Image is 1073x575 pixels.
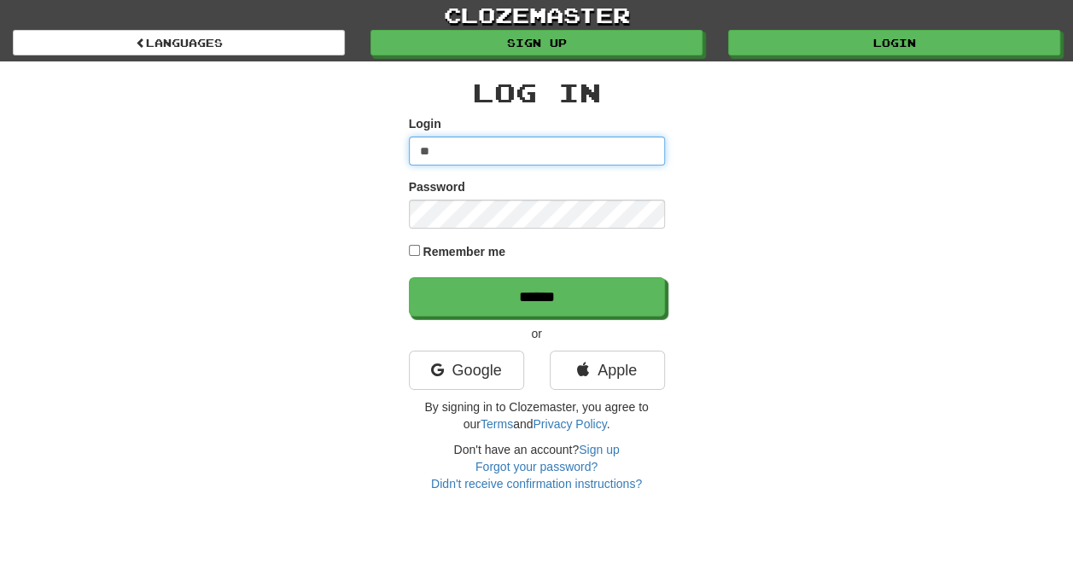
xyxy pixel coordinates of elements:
[423,243,505,260] label: Remember me
[409,351,524,390] a: Google
[431,477,642,491] a: Didn't receive confirmation instructions?
[409,441,665,492] div: Don't have an account?
[409,398,665,433] p: By signing in to Clozemaster, you agree to our and .
[475,460,598,473] a: Forgot your password?
[579,443,619,456] a: Sign up
[409,325,665,342] p: or
[370,30,703,55] a: Sign up
[409,178,465,195] label: Password
[550,351,665,390] a: Apple
[13,30,345,55] a: Languages
[409,78,665,107] h2: Log In
[481,417,513,431] a: Terms
[533,417,606,431] a: Privacy Policy
[728,30,1060,55] a: Login
[409,115,441,132] label: Login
